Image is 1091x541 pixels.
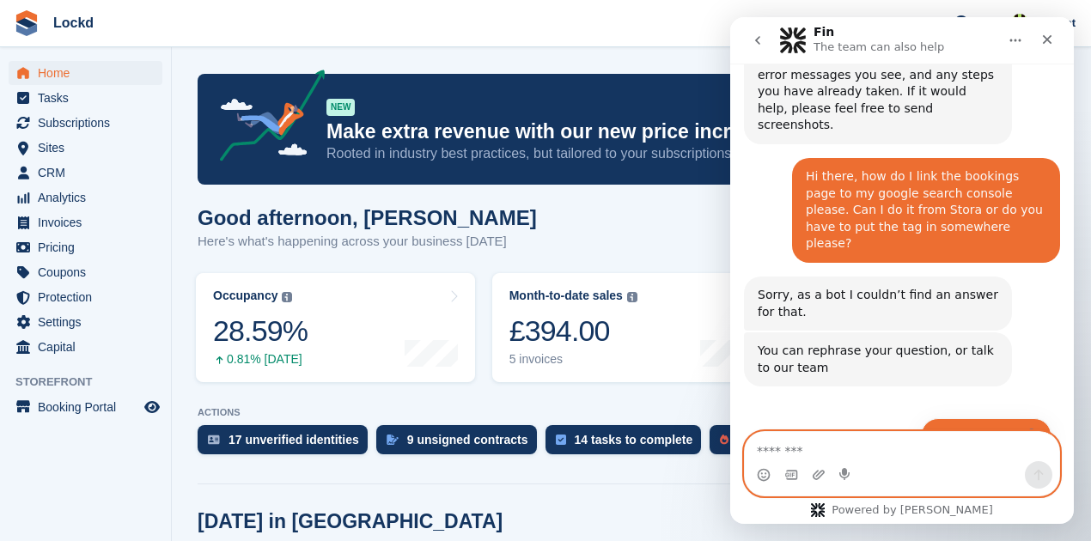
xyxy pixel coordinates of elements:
img: prospect-51fa495bee0391a8d652442698ab0144808aea92771e9ea1ae160a38d050c398.svg [720,435,728,445]
a: menu [9,260,162,284]
span: Booking Portal [38,395,141,419]
div: 28.59% [213,313,308,349]
button: Start recording [109,451,123,465]
div: 0.81% [DATE] [213,352,308,367]
textarea: Message… [15,415,330,444]
a: menu [9,111,162,135]
a: menu [9,335,162,359]
p: ACTIONS [198,407,1065,418]
span: Settings [38,310,141,334]
p: Here's what's happening across your business [DATE] [198,232,537,252]
span: Analytics [38,185,141,210]
div: Month-to-date sales [509,289,623,303]
span: Help [972,14,996,31]
span: Capital [38,335,141,359]
span: Storefront [15,374,171,391]
div: 9 unsigned contracts [407,433,528,447]
div: Fin says… [14,259,330,315]
div: Jamie says… [14,141,330,259]
img: price-adjustments-announcement-icon-8257ccfd72463d97f412b2fc003d46551f7dbcb40ab6d574587a9cd5c0d94... [205,70,326,167]
img: Jamie Budding [1011,14,1028,31]
span: CRM [38,161,141,185]
div: Occupancy [213,289,277,303]
span: Pricing [38,235,141,259]
a: menu [9,395,162,419]
a: Occupancy 28.59% 0.81% [DATE] [196,273,475,382]
a: menu [9,285,162,309]
a: menu [9,210,162,234]
a: menu [9,161,162,185]
button: Send a message… [295,444,322,471]
div: Sorry, as a bot I couldn’t find an answer for that. [27,270,268,303]
span: Create [887,14,921,31]
div: Hi there, how do I link the bookings page to my google search console please. Can I do it from St... [76,151,316,235]
span: Sites [38,136,141,160]
h2: [DATE] in [GEOGRAPHIC_DATA] [198,510,503,533]
img: task-75834270c22a3079a89374b754ae025e5fb1db73e45f91037f5363f120a921f8.svg [556,435,566,445]
p: Rooted in industry best practices, but tailored to your subscriptions. [326,144,915,163]
a: 9 unsigned contracts [376,425,545,463]
a: Month-to-date sales £394.00 5 invoices [492,273,771,382]
div: 14 tasks to complete [575,433,693,447]
button: Upload attachment [82,451,95,465]
a: Lockd [46,9,101,37]
a: Preview store [142,397,162,417]
img: stora-icon-8386f47178a22dfd0bd8f6a31ec36ba5ce8667c1dd55bd0f319d3a0aa187defe.svg [14,10,40,36]
iframe: Intercom live chat [730,17,1074,524]
div: NEW [326,99,355,116]
a: menu [9,86,162,110]
a: 14 tasks to complete [545,425,710,463]
span: Protection [38,285,141,309]
a: menu [9,136,162,160]
div: 17 unverified identities [229,433,359,447]
a: menu [9,310,162,334]
span: Subscriptions [38,111,141,135]
h1: Good afternoon, [PERSON_NAME] [198,206,537,229]
div: £394.00 [509,313,637,349]
span: Tasks [38,86,141,110]
span: Home [38,61,141,85]
img: icon-info-grey-7440780725fd019a000dd9b08b2336e03edf1995a4989e88bcd33f0948082b44.svg [627,292,637,302]
img: verify_identity-adf6edd0f0f0b5bbfe63781bf79b02c33cf7c696d77639b501bdc392416b5a36.svg [208,435,220,445]
img: icon-info-grey-7440780725fd019a000dd9b08b2336e03edf1995a4989e88bcd33f0948082b44.svg [282,292,292,302]
a: 83 prospects to review [710,425,884,463]
span: Invoices [38,210,141,234]
div: Sorry, as a bot I couldn’t find an answer for that. [14,259,282,313]
a: menu [9,61,162,85]
a: menu [9,185,162,210]
span: Coupons [38,260,141,284]
button: Get more help 👤 [191,401,321,435]
div: 5 invoices [509,352,637,367]
span: Account [1031,15,1076,32]
button: Emoji picker [27,451,40,465]
button: Gif picker [54,451,68,465]
img: contract_signature_icon-13c848040528278c33f63329250d36e43548de30e8caae1d1a13099fd9432cc5.svg [387,435,399,445]
div: You can rephrase your question, or talk to our team [27,325,268,359]
div: Fin says… [14,315,330,390]
p: Make extra revenue with our new price increases tool [326,119,915,144]
div: You can rephrase your question, or talk to our team [14,315,282,369]
a: 17 unverified identities [198,425,376,463]
div: Hi there, how do I link the bookings page to my google search console please. Can I do it from St... [62,141,330,246]
a: menu [9,235,162,259]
